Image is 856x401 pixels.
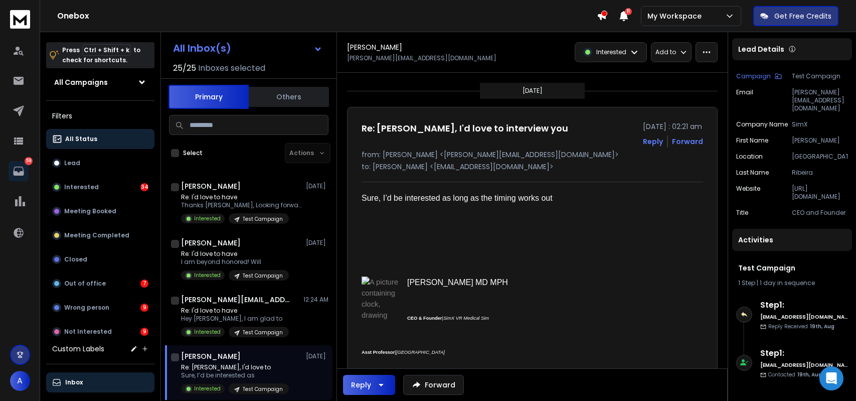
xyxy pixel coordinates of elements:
[738,263,846,273] h1: Test Campaign
[243,272,283,280] p: Test Campaign
[736,72,782,80] button: Campaign
[165,38,330,58] button: All Inbox(s)
[736,88,753,112] p: Email
[65,135,97,143] p: All Status
[9,161,29,181] a: 59
[64,328,112,336] p: Not Interested
[181,181,241,191] h1: [PERSON_NAME]
[362,150,703,160] p: from: [PERSON_NAME] <[PERSON_NAME][EMAIL_ADDRESS][DOMAIN_NAME]>
[181,238,241,248] h1: [PERSON_NAME]
[736,72,771,80] p: Campaign
[46,225,154,245] button: Meeting Completed
[181,295,291,305] h1: [PERSON_NAME][EMAIL_ADDRESS]
[194,272,221,279] p: Interested
[306,352,328,360] p: [DATE]
[46,298,154,318] button: Wrong person9
[82,44,131,56] span: Ctrl + Shift + k
[168,85,249,109] button: Primary
[173,62,196,74] span: 25 / 25
[54,77,108,87] h1: All Campaigns
[194,385,221,392] p: Interested
[797,371,822,378] span: 19th, Aug
[792,169,848,177] p: Ribeira
[25,157,33,165] p: 59
[643,137,663,147] button: Reply
[736,169,769,177] p: Last Name
[792,72,848,80] p: Test Campaign
[306,182,328,190] p: [DATE]
[732,229,852,251] div: Activities
[792,137,848,145] p: [PERSON_NAME]
[596,48,626,56] p: Interested
[736,185,760,201] p: website
[736,153,763,161] p: location
[10,10,30,29] img: logo
[64,280,106,288] p: Out of office
[62,45,140,65] p: Press to check for shortcuts.
[194,328,221,336] p: Interested
[140,328,148,336] div: 9
[819,366,843,390] div: Open Intercom Messenger
[181,307,289,315] p: Re: I'd love to have
[181,371,289,379] p: Sure, I’d be interested as
[768,323,834,330] p: Reply Received
[181,258,289,266] p: I am beyond honored! Will
[140,304,148,312] div: 9
[306,239,328,247] p: [DATE]
[407,316,489,321] span: |
[194,215,221,222] p: Interested
[181,363,289,371] p: Re: [PERSON_NAME], I'd love to
[625,8,632,15] span: 11
[792,185,848,201] p: [URL][DOMAIN_NAME]
[65,378,83,386] p: Inbox
[738,279,846,287] div: |
[736,137,768,145] p: First Name
[760,313,848,321] h6: [EMAIL_ADDRESS][DOMAIN_NAME]
[140,183,148,191] div: 34
[736,209,748,217] p: title
[523,87,543,95] p: [DATE]
[140,280,148,288] div: 7
[443,316,489,321] i: SimX VR Medical Sim
[792,153,848,161] p: [GEOGRAPHIC_DATA]
[362,350,445,355] span: |
[810,323,834,330] span: 19th, Aug
[362,162,703,172] p: to: [PERSON_NAME] <[EMAIL_ADDRESS][DOMAIN_NAME]>
[738,44,784,54] p: Lead Details
[347,54,496,62] p: [PERSON_NAME][EMAIL_ADDRESS][DOMAIN_NAME]
[736,120,788,128] p: Company Name
[760,299,848,311] h6: Step 1 :
[46,109,154,123] h3: Filters
[46,72,154,92] button: All Campaigns
[181,201,301,209] p: Thanks [PERSON_NAME], Looking forward. Regards,
[792,209,848,217] p: CEO and Founder
[46,153,154,173] button: Lead
[738,279,755,287] span: 1 Step
[243,385,283,393] p: Test Campaign
[46,322,154,342] button: Not Interested9
[173,43,231,53] h1: All Inbox(s)
[760,279,815,287] span: 1 day in sequence
[343,375,395,395] button: Reply
[655,48,676,56] p: Add to
[46,274,154,294] button: Out of office7
[760,347,848,359] h6: Step 1 :
[351,380,371,390] div: Reply
[347,42,402,52] h1: [PERSON_NAME]
[10,371,30,391] button: A
[64,183,99,191] p: Interested
[672,137,703,147] div: Forward
[46,372,154,392] button: Inbox
[243,329,283,336] p: Test Campaign
[64,159,80,167] p: Lead
[362,350,395,355] b: Asst Professor
[760,361,848,369] h6: [EMAIL_ADDRESS][DOMAIN_NAME]
[52,344,104,354] h3: Custom Labels
[46,129,154,149] button: All Status
[407,316,442,321] b: CEO & Founder
[183,149,203,157] label: Select
[792,88,848,112] p: [PERSON_NAME][EMAIL_ADDRESS][DOMAIN_NAME]
[753,6,838,26] button: Get Free Credits
[792,120,848,128] p: SimX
